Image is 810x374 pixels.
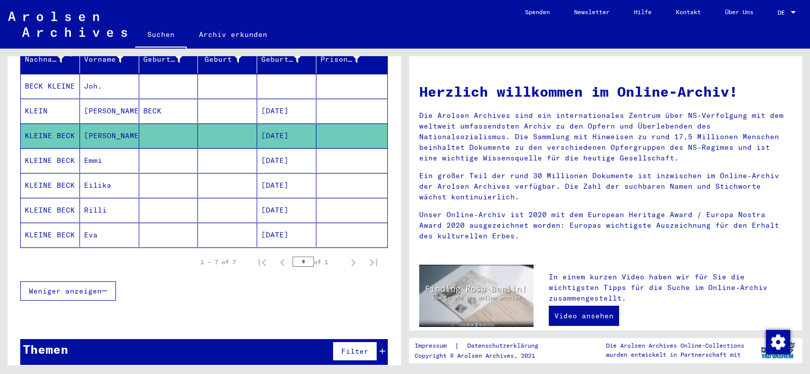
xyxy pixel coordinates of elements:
[257,123,316,148] mat-cell: [DATE]
[21,198,80,222] mat-cell: KLEINE BECK
[333,342,377,361] button: Filter
[21,74,80,98] mat-cell: BECK KLEINE
[25,51,79,67] div: Nachname
[415,351,550,360] p: Copyright © Arolsen Archives, 2021
[257,99,316,123] mat-cell: [DATE]
[415,341,455,351] a: Impressum
[80,99,139,123] mat-cell: [PERSON_NAME]
[765,329,790,354] div: Zustimmung ändern
[202,51,257,67] div: Geburt‏
[261,51,316,67] div: Geburtsdatum
[257,45,316,73] mat-header-cell: Geburtsdatum
[21,99,80,123] mat-cell: KLEIN
[84,54,124,65] div: Vorname
[257,223,316,247] mat-cell: [DATE]
[80,45,139,73] mat-header-cell: Vorname
[459,341,550,351] a: Datenschutzerklärung
[198,45,257,73] mat-header-cell: Geburt‏
[419,171,792,202] p: Ein großer Teil der rund 30 Millionen Dokumente ist inzwischen im Online-Archiv der Arolsen Archi...
[257,148,316,173] mat-cell: [DATE]
[606,341,744,350] p: Die Arolsen Archives Online-Collections
[143,54,183,65] div: Geburtsname
[80,198,139,222] mat-cell: Rilli
[139,45,198,73] mat-header-cell: Geburtsname
[261,54,301,65] div: Geburtsdatum
[415,341,550,351] div: |
[272,252,293,272] button: Previous page
[21,173,80,197] mat-cell: KLEINE BECK
[80,173,139,197] mat-cell: Eilika
[202,54,241,65] div: Geburt‏
[606,350,744,359] p: wurden entwickelt in Partnerschaft mit
[21,148,80,173] mat-cell: KLEINE BECK
[80,123,139,148] mat-cell: [PERSON_NAME]
[135,22,187,49] a: Suchen
[84,51,139,67] div: Vorname
[21,45,80,73] mat-header-cell: Nachname
[187,22,279,47] a: Archiv erkunden
[293,257,343,267] div: of 1
[759,338,797,363] img: yv_logo.png
[252,252,272,272] button: First page
[21,223,80,247] mat-cell: KLEINE BECK
[80,223,139,247] mat-cell: Eva
[419,110,792,163] p: Die Arolsen Archives sind ein internationales Zentrum über NS-Verfolgung mit dem weltweit umfasse...
[80,148,139,173] mat-cell: Emmi
[363,252,384,272] button: Last page
[343,252,363,272] button: Next page
[139,99,198,123] mat-cell: BECK
[419,265,534,327] img: video.jpg
[25,54,64,65] div: Nachname
[549,306,619,326] a: Video ansehen
[21,123,80,148] mat-cell: KLEINE BECK
[419,210,792,241] p: Unser Online-Archiv ist 2020 mit dem European Heritage Award / Europa Nostra Award 2020 ausgezeic...
[257,198,316,222] mat-cell: [DATE]
[23,340,68,358] div: Themen
[766,330,790,354] img: Zustimmung ändern
[143,51,198,67] div: Geburtsname
[320,54,360,65] div: Prisoner #
[20,281,116,301] button: Weniger anzeigen
[8,12,127,37] img: Arolsen_neg.svg
[320,51,375,67] div: Prisoner #
[29,286,102,296] span: Weniger anzeigen
[316,45,387,73] mat-header-cell: Prisoner #
[200,258,236,267] div: 1 – 7 of 7
[419,81,792,102] h1: Herzlich willkommen im Online-Archiv!
[778,9,789,16] span: DE
[341,347,369,356] span: Filter
[257,173,316,197] mat-cell: [DATE]
[80,74,139,98] mat-cell: Joh.
[549,272,792,304] p: In einem kurzen Video haben wir für Sie die wichtigsten Tipps für die Suche im Online-Archiv zusa...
